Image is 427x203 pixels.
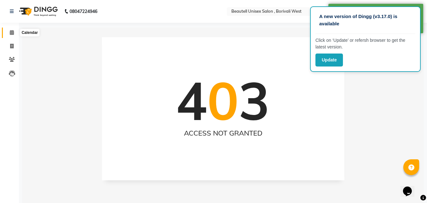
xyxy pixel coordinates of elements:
p: A new version of Dingg (v3.17.0) is available [319,13,412,27]
p: Click on ‘Update’ or refersh browser to get the latest version. [315,37,415,50]
b: 08047224946 [70,3,97,20]
button: Update [315,54,343,67]
h2: ACCESS NOT GRANTED [114,129,332,137]
span: 0 [207,68,239,133]
h1: 4 3 [176,69,270,132]
div: Calendar [20,29,39,36]
iframe: chat widget [400,178,421,197]
img: logo [16,3,59,20]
